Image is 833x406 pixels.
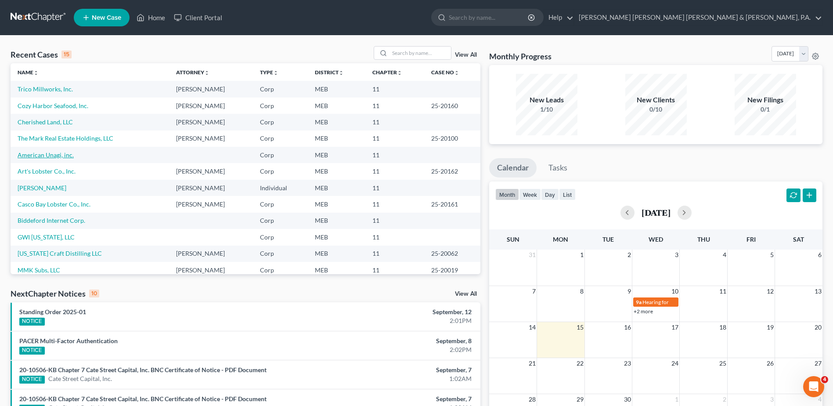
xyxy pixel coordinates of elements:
[455,52,477,58] a: View All
[623,394,632,405] span: 30
[308,163,365,179] td: MEB
[365,130,424,147] td: 11
[649,236,663,243] span: Wed
[623,322,632,333] span: 16
[11,288,99,299] div: NextChapter Notices
[735,95,796,105] div: New Filings
[19,395,267,402] a: 20-10506-KB Chapter 7 Cate Street Capital, Inc. BNC Certificate of Notice - PDF Document
[528,394,537,405] span: 28
[576,358,584,369] span: 22
[821,376,828,383] span: 4
[33,70,39,76] i: unfold_more
[718,322,727,333] span: 18
[769,394,775,405] span: 3
[559,188,576,200] button: list
[18,217,85,224] a: Biddeford Internet Corp.
[253,81,308,97] td: Corp
[253,196,308,212] td: Corp
[579,250,584,260] span: 1
[528,358,537,369] span: 21
[431,69,459,76] a: Case Nounfold_more
[18,167,76,175] a: Art's Lobster Co., Inc.
[365,98,424,114] td: 11
[636,299,642,305] span: 9a
[18,184,66,192] a: [PERSON_NAME]
[519,188,541,200] button: week
[253,229,308,245] td: Corp
[327,345,472,354] div: 2:02PM
[528,322,537,333] span: 14
[308,180,365,196] td: MEB
[273,70,278,76] i: unfold_more
[553,236,568,243] span: Mon
[424,196,480,212] td: 25-20161
[424,130,480,147] td: 25-20100
[19,318,45,326] div: NOTICE
[19,366,267,373] a: 20-10506-KB Chapter 7 Cate Street Capital, Inc. BNC Certificate of Notice - PDF Document
[722,394,727,405] span: 2
[308,98,365,114] td: MEB
[18,200,90,208] a: Casco Bay Lobster Co., Inc.
[424,246,480,262] td: 25-20062
[372,69,402,76] a: Chapterunfold_more
[576,322,584,333] span: 15
[424,98,480,114] td: 25-20160
[169,196,253,212] td: [PERSON_NAME]
[132,10,169,25] a: Home
[327,374,472,383] div: 1:02AM
[327,366,472,374] div: September, 7
[169,98,253,114] td: [PERSON_NAME]
[169,81,253,97] td: [PERSON_NAME]
[625,95,687,105] div: New Clients
[671,322,679,333] span: 17
[365,163,424,179] td: 11
[253,262,308,278] td: Corp
[253,246,308,262] td: Corp
[449,9,529,25] input: Search by name...
[253,180,308,196] td: Individual
[61,51,72,58] div: 15
[697,236,710,243] span: Thu
[507,236,519,243] span: Sun
[253,163,308,179] td: Corp
[48,374,112,383] a: Cate Street Capital, Inc.
[424,163,480,179] td: 25-20162
[18,85,73,93] a: Trico Millworks, Inc.
[602,236,614,243] span: Tue
[92,14,121,21] span: New Case
[308,213,365,229] td: MEB
[169,246,253,262] td: [PERSON_NAME]
[176,69,209,76] a: Attorneyunfold_more
[18,266,60,274] a: MMK Subs, LLC
[327,316,472,325] div: 2:01PM
[627,286,632,297] span: 9
[253,147,308,163] td: Corp
[528,250,537,260] span: 31
[576,394,584,405] span: 29
[19,308,86,315] a: Standing Order 2025-01
[308,229,365,245] td: MEB
[674,250,679,260] span: 3
[634,308,653,315] a: +2 more
[169,262,253,278] td: [PERSON_NAME]
[308,246,365,262] td: MEB
[18,250,102,257] a: [US_STATE] Craft Distilling LLC
[365,246,424,262] td: 11
[489,158,537,178] a: Calendar
[722,250,727,260] span: 4
[89,290,99,297] div: 10
[718,286,727,297] span: 11
[718,358,727,369] span: 25
[169,10,227,25] a: Client Portal
[327,395,472,403] div: September, 7
[18,69,39,76] a: Nameunfold_more
[541,158,575,178] a: Tasks
[671,286,679,297] span: 10
[204,70,209,76] i: unfold_more
[260,69,278,76] a: Typeunfold_more
[793,236,804,243] span: Sat
[625,105,687,114] div: 0/10
[308,114,365,130] td: MEB
[169,130,253,147] td: [PERSON_NAME]
[814,286,822,297] span: 13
